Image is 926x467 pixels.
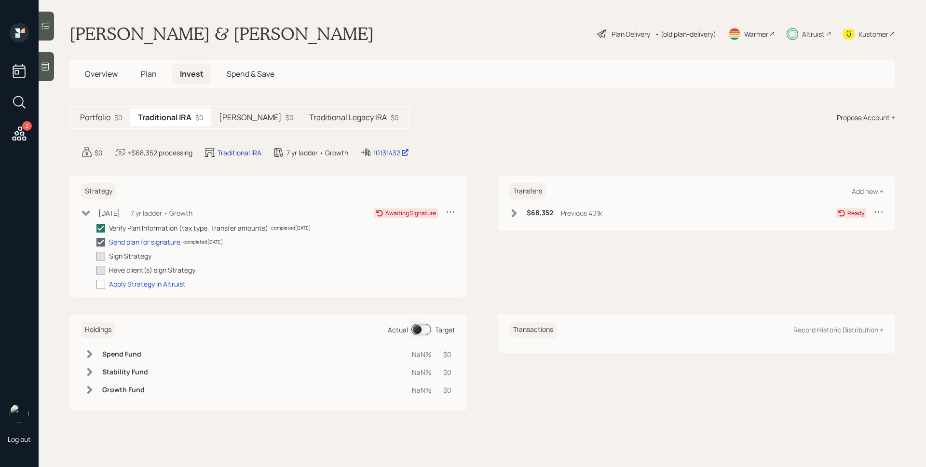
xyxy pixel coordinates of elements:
[412,367,432,377] div: NaN%
[391,112,399,123] div: $0
[443,367,451,377] div: $0
[388,325,408,335] div: Actual
[183,238,223,246] div: completed [DATE]
[131,208,192,218] div: 7 yr ladder • Growth
[744,29,768,39] div: Warmer
[80,113,110,122] h5: Portfolio
[128,148,192,158] div: +$68,352 processing
[219,113,282,122] h5: [PERSON_NAME]
[102,368,148,376] h6: Stability Fund
[412,349,432,359] div: NaN%
[858,29,888,39] div: Kustomer
[109,279,186,289] div: Apply Strategy In Altruist
[443,385,451,395] div: $0
[509,183,546,199] h6: Transfers
[527,209,553,217] h6: $68,352
[109,223,268,233] div: Verify Plan Information (tax type, Transfer amounts)
[793,325,884,334] div: Record Historic Distribution +
[286,148,348,158] div: 7 yr ladder • Growth
[102,386,148,394] h6: Growth Fund
[95,148,103,158] div: $0
[218,148,261,158] div: Traditional IRA
[837,112,895,123] div: Propose Account +
[85,69,118,79] span: Overview
[10,404,29,423] img: james-distasi-headshot.png
[385,209,436,218] div: Awaiting Signature
[561,208,602,218] div: Previous 401k
[309,113,387,122] h5: Traditional Legacy IRA
[81,322,115,338] h6: Holdings
[847,209,864,218] div: Ready
[138,113,191,122] h5: Traditional IRA
[8,435,31,444] div: Log out
[81,183,116,199] h6: Strategy
[141,69,157,79] span: Plan
[109,237,180,247] div: Send plan for signature
[69,23,374,44] h1: [PERSON_NAME] & [PERSON_NAME]
[286,112,294,123] div: $0
[109,251,151,261] div: Sign Strategy
[373,148,409,158] div: 10131432
[98,208,120,218] div: [DATE]
[109,265,195,275] div: Have client(s) sign Strategy
[227,69,274,79] span: Spend & Save
[852,187,884,196] div: Add new +
[114,112,123,123] div: $0
[412,385,432,395] div: NaN%
[435,325,455,335] div: Target
[180,69,204,79] span: Invest
[195,112,204,123] div: $0
[802,29,825,39] div: Altruist
[102,350,148,358] h6: Spend Fund
[509,322,557,338] h6: Transactions
[655,29,716,39] div: • (old plan-delivery)
[271,224,311,232] div: completed [DATE]
[443,349,451,359] div: $0
[612,29,650,39] div: Plan Delivery
[22,121,32,131] div: 2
